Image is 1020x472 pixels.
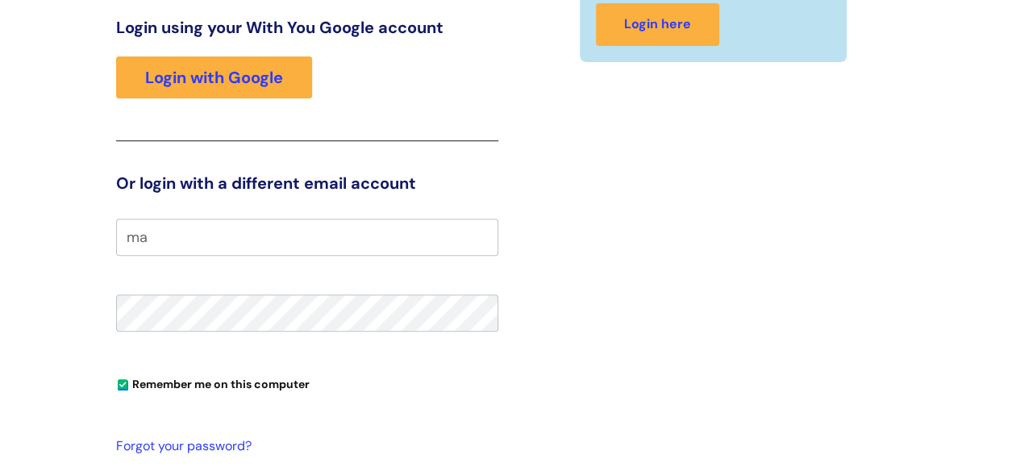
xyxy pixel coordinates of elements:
a: Login with Google [116,56,312,98]
a: Login here [596,3,719,46]
label: Remember me on this computer [116,374,310,391]
input: Your e-mail address [116,219,498,256]
h3: Or login with a different email account [116,173,498,193]
a: Forgot your password? [116,435,490,458]
input: Remember me on this computer [118,380,128,391]
h3: Login using your With You Google account [116,18,498,37]
div: You can uncheck this option if you're logging in from a shared device [116,370,498,396]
